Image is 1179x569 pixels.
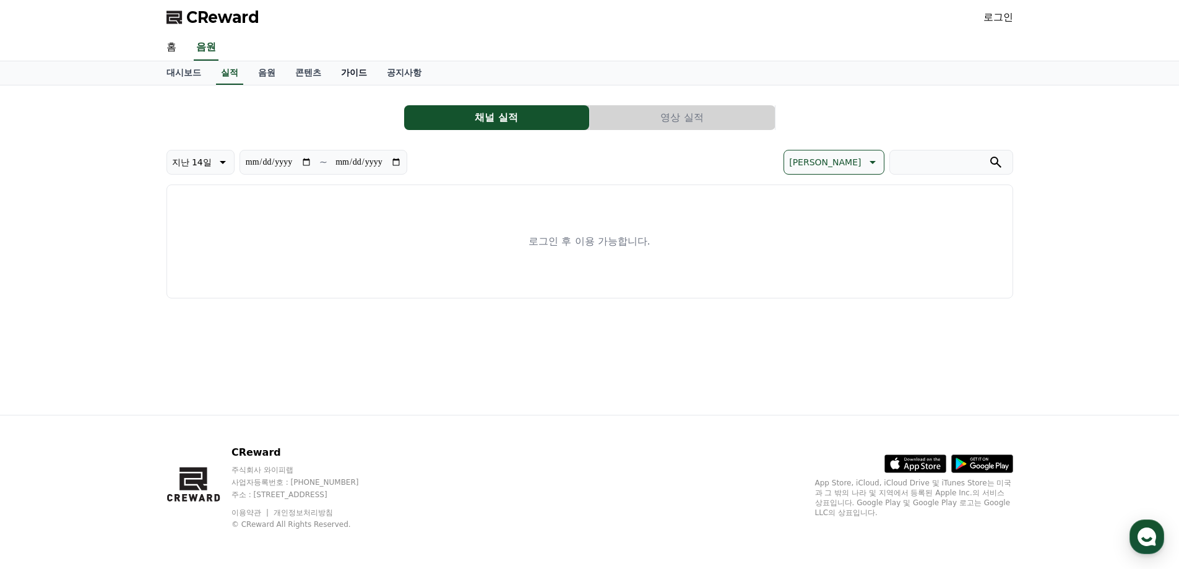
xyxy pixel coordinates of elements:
[113,412,128,422] span: 대화
[789,154,861,171] p: [PERSON_NAME]
[331,61,377,85] a: 가이드
[186,7,259,27] span: CReward
[784,150,884,175] button: [PERSON_NAME]
[231,445,382,460] p: CReward
[231,508,270,517] a: 이용약관
[194,35,218,61] a: 음원
[82,393,160,423] a: 대화
[983,10,1013,25] a: 로그인
[274,508,333,517] a: 개인정보처리방침
[404,105,590,130] a: 채널 실적
[529,234,650,249] p: 로그인 후 이용 가능합니다.
[248,61,285,85] a: 음원
[231,490,382,500] p: 주소 : [STREET_ADDRESS]
[4,393,82,423] a: 홈
[166,7,259,27] a: CReward
[590,105,775,130] button: 영상 실적
[166,150,235,175] button: 지난 14일
[157,61,211,85] a: 대시보드
[285,61,331,85] a: 콘텐츠
[404,105,589,130] button: 채널 실적
[157,35,186,61] a: 홈
[231,477,382,487] p: 사업자등록번호 : [PHONE_NUMBER]
[231,465,382,475] p: 주식회사 와이피랩
[191,411,206,421] span: 설정
[231,519,382,529] p: © CReward All Rights Reserved.
[172,154,212,171] p: 지난 14일
[377,61,431,85] a: 공지사항
[216,61,243,85] a: 실적
[160,393,238,423] a: 설정
[319,155,327,170] p: ~
[39,411,46,421] span: 홈
[815,478,1013,518] p: App Store, iCloud, iCloud Drive 및 iTunes Store는 미국과 그 밖의 나라 및 지역에서 등록된 Apple Inc.의 서비스 상표입니다. Goo...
